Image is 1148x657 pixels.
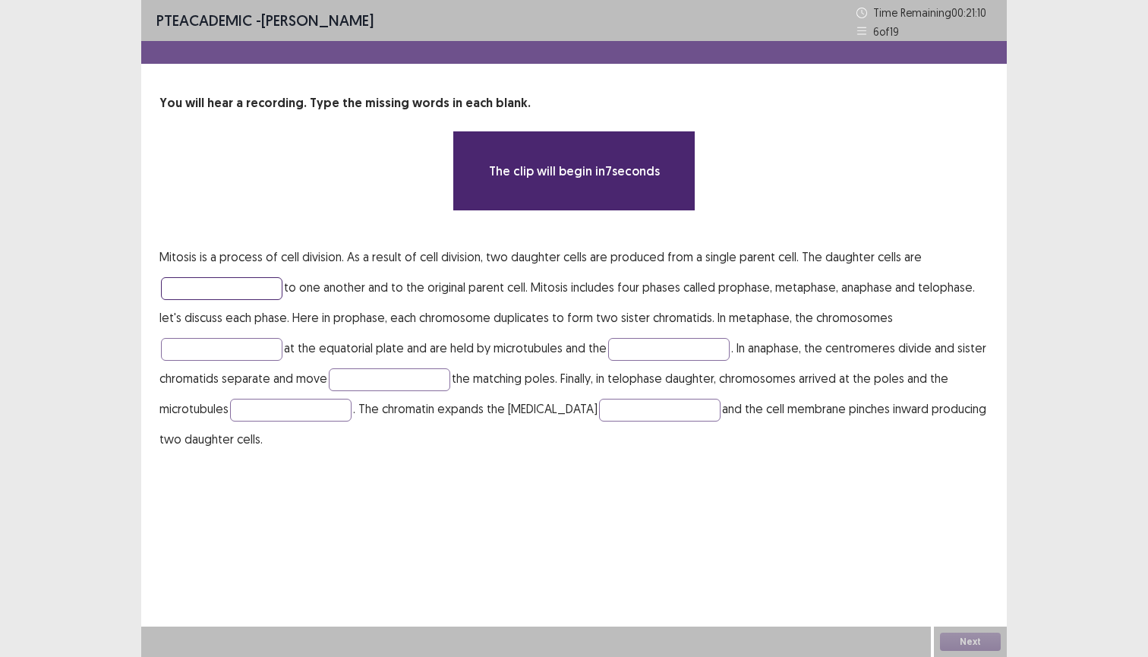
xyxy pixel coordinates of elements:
[873,24,899,39] p: 6 of 19
[156,11,252,30] span: PTE academic
[873,5,992,21] p: Time Remaining 00 : 21 : 10
[159,94,989,112] p: You will hear a recording. Type the missing words in each blank.
[156,9,374,32] p: - [PERSON_NAME]
[489,162,660,180] p: The clip will begin in 7 seconds
[159,242,989,454] p: Mitosis is a process of cell division. As a result of cell division, two daughter cells are produ...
